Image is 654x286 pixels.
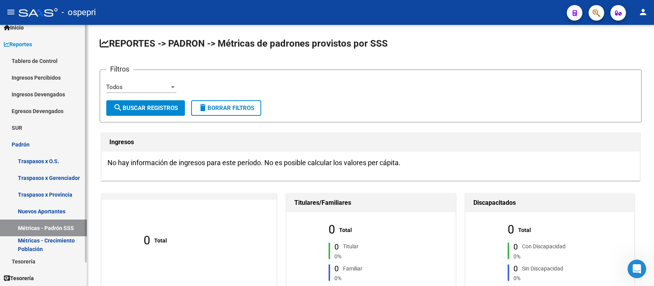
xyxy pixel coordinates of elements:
div: Total [154,236,167,245]
div: 0% [333,252,432,260]
iframe: Intercom live chat [628,260,646,278]
div: 0% [512,252,612,260]
div: 0% [333,274,432,283]
div: Sin Discapacidad [522,264,563,272]
div: Total [339,225,352,234]
div: 0 [508,225,514,234]
div: Familiar [343,264,362,272]
h1: Titulares/Familiares [294,197,447,209]
mat-icon: delete [198,103,207,112]
mat-icon: menu [6,7,16,17]
span: Buscar Registros [113,105,178,112]
h3: Filtros [106,64,133,75]
mat-icon: person [638,7,648,17]
button: Borrar Filtros [191,100,261,116]
mat-icon: search [113,103,123,112]
div: 0 [334,242,339,250]
span: - ospepri [62,4,96,21]
span: Reportes [4,40,32,49]
h1: Discapacitados [473,197,626,209]
span: REPORTES -> PADRON -> Métricas de padrones provistos por SSS [100,38,388,49]
div: Titular [343,242,359,251]
div: 0% [512,274,612,283]
button: Buscar Registros [106,100,185,116]
span: Borrar Filtros [198,105,254,112]
span: Todos [106,84,123,91]
span: Inicio [4,23,24,32]
h1: Ingresos [109,136,632,148]
div: 0 [144,236,150,245]
div: 0 [513,265,518,272]
div: Total [518,225,531,234]
h3: No hay información de ingresos para este período. No es posible calcular los valores per cápita. [107,157,634,168]
span: Tesorería [4,274,34,283]
div: 0 [513,242,518,250]
div: 0 [329,225,335,234]
div: 0 [334,265,339,272]
div: Con Discapacidad [522,242,566,251]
